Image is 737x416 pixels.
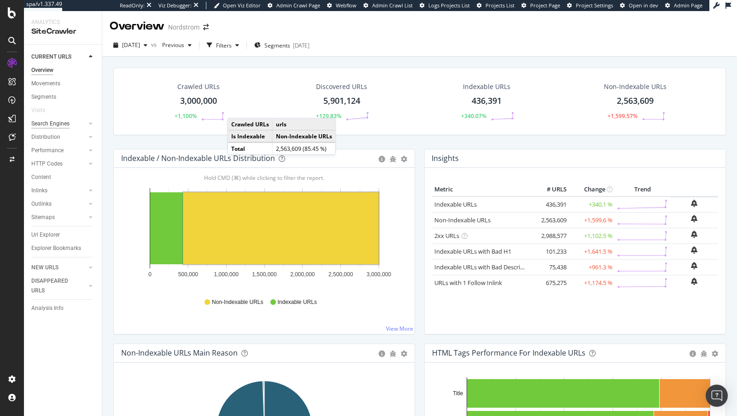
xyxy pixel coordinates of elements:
div: gear [401,156,407,162]
div: Nordstrom [168,23,199,32]
div: DISAPPEARED URLS [31,276,78,296]
span: vs [151,41,158,48]
div: ReadOnly: [120,2,145,9]
a: Movements [31,79,95,89]
div: Distribution [31,132,60,142]
text: 0 [148,271,152,278]
div: Outlinks [31,199,52,209]
th: Trend [615,183,670,196]
div: bell-plus [691,278,697,285]
a: Admin Crawl Page [268,2,320,9]
div: gear [401,351,407,357]
a: DISAPPEARED URLS [31,276,86,296]
div: circle-info [379,351,385,357]
div: Sitemaps [31,213,55,222]
div: bell-plus [691,231,697,238]
div: bell-plus [691,262,697,269]
th: Change [569,183,615,196]
td: +1,174.5 % [569,275,615,291]
th: Metric [432,183,532,196]
div: Analytics [31,18,94,26]
a: Visits [31,106,54,115]
a: Overview [31,65,95,75]
span: Non-Indexable URLs [212,298,263,306]
td: 675,275 [532,275,569,291]
a: HTTP Codes [31,159,86,169]
div: Overview [110,18,164,34]
div: Performance [31,146,64,155]
td: Is Indexable [228,130,273,143]
a: Projects List [477,2,515,9]
div: 5,901,124 [323,95,360,107]
span: Previous [158,41,184,49]
div: 3,000,000 [180,95,217,107]
button: Segments[DATE] [251,38,313,53]
div: Overview [31,65,53,75]
div: Viz Debugger: [158,2,192,9]
a: Indexable URLs [434,200,477,208]
div: bell-plus [691,215,697,222]
div: +1,599.57% [608,112,638,120]
div: NEW URLS [31,263,58,273]
div: HTML Tags Performance for Indexable URLs [432,348,585,357]
text: Title [453,390,463,397]
div: gear [712,351,718,357]
a: Project Page [521,2,560,9]
div: Non-Indexable URLs [604,82,667,91]
span: Segments [264,42,290,49]
text: 2,000,000 [290,271,315,278]
a: 2xx URLs [434,232,459,240]
a: Inlinks [31,186,86,196]
div: Discovered URLs [316,82,367,91]
div: bell-plus [691,246,697,254]
div: Analysis Info [31,303,64,313]
div: Search Engines [31,119,70,129]
a: Webflow [327,2,357,9]
a: CURRENT URLS [31,52,86,62]
span: Logs Projects List [428,2,470,9]
span: Project Page [530,2,560,9]
span: Indexable URLs [278,298,317,306]
a: Open Viz Editor [214,2,261,9]
span: Project Settings [576,2,613,9]
div: Open Intercom Messenger [706,385,728,407]
div: +340.07% [461,112,486,120]
span: Admin Crawl Page [276,2,320,9]
a: Performance [31,146,86,155]
td: Total [228,143,273,155]
a: URLs with 1 Follow Inlink [434,279,502,287]
div: [DATE] [293,42,310,49]
a: Open in dev [620,2,658,9]
a: Search Engines [31,119,86,129]
td: 436,391 [532,196,569,213]
div: HTTP Codes [31,159,63,169]
div: bug [701,351,707,357]
td: 2,563,609 [532,212,569,228]
a: Distribution [31,132,86,142]
div: 436,391 [472,95,502,107]
span: Webflow [336,2,357,9]
a: Outlinks [31,199,86,209]
div: Inlinks [31,186,47,196]
td: +1,599.6 % [569,212,615,228]
div: Filters [216,42,232,49]
a: Content [31,172,95,182]
div: 2,563,609 [617,95,654,107]
svg: A chart. [121,183,408,290]
a: Admin Page [665,2,702,9]
th: # URLS [532,183,569,196]
div: Indexable / Non-Indexable URLs Distribution [121,154,275,163]
span: Admin Crawl List [372,2,413,9]
a: Analysis Info [31,303,95,313]
div: SiteCrawler [31,26,94,37]
text: 3,000,000 [367,271,392,278]
button: [DATE] [110,38,151,53]
div: +129.83% [316,112,341,120]
text: 1,000,000 [214,271,239,278]
span: Open Viz Editor [223,2,261,9]
text: 2,500,000 [328,271,353,278]
div: Explorer Bookmarks [31,244,81,253]
button: Previous [158,38,195,53]
div: arrow-right-arrow-left [203,24,209,30]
